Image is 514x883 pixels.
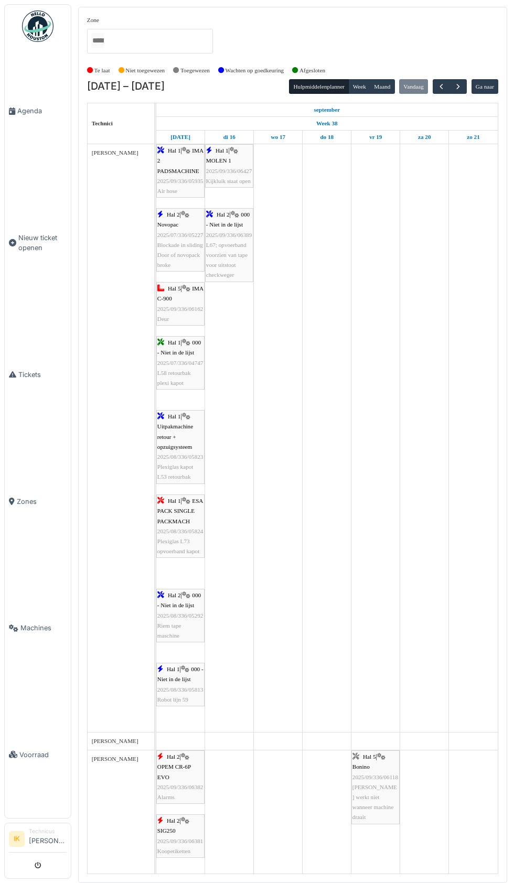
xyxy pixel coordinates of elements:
a: Machines [5,565,71,692]
a: 20 september 2025 [415,131,434,144]
span: Agenda [17,106,67,116]
span: Bonino [352,763,370,770]
span: Hal 1 [168,413,181,419]
div: | [157,210,204,270]
span: 2025/07/336/05227 [157,232,204,238]
div: | [206,146,252,186]
span: IMA 2 PADSMACHINE [157,147,204,174]
span: Hal 2 [168,592,181,598]
a: 19 september 2025 [367,131,384,144]
span: 2025/09/336/05935 [157,178,204,184]
span: Air hose [157,188,177,194]
span: Tickets [18,370,67,380]
span: [PERSON_NAME] [92,756,138,762]
span: 2025/09/336/06381 [157,838,204,844]
label: Afgesloten [299,66,325,75]
div: | [157,664,204,705]
span: Kijkluik staat open [206,178,251,184]
span: Plexiglas kapot L53 retourbak [157,464,194,480]
img: Badge_color-CXgf-gQk.svg [22,10,53,42]
a: Tickets [5,311,71,438]
div: | [157,338,204,388]
li: [PERSON_NAME] [29,827,67,850]
span: Hal 1 [168,339,181,346]
button: Vorige [433,79,450,94]
span: Alarms [157,794,175,800]
label: Niet toegewezen [125,66,165,75]
label: Toegewezen [180,66,210,75]
span: Hal 2 [167,817,180,824]
div: | [157,590,204,641]
li: IK [9,831,25,847]
span: Hal 2 [167,753,180,760]
div: | [157,146,204,196]
label: Zone [87,16,99,25]
button: Hulpmiddelenplanner [289,79,349,94]
span: 2025/09/336/06427 [206,168,252,174]
span: L67; opvoerband voorzien van tape voor uitstoot checkweger [206,242,248,278]
input: Alles [91,33,104,48]
span: Zones [17,497,67,507]
span: 2025/07/336/04747 [157,360,204,366]
span: 2025/08/336/05823 [157,454,204,460]
div: Technicus [29,827,67,835]
span: Hal 5 [168,285,181,292]
span: Hal 1 [168,498,181,504]
button: Week [348,79,370,94]
button: Ga naar [472,79,499,94]
span: Hal 1 [167,666,180,672]
span: [PERSON_NAME] [92,149,138,156]
span: OPEM CR-6P EVO [157,763,191,780]
span: SIG250 [157,827,176,834]
a: 21 september 2025 [464,131,483,144]
span: 2025/08/336/05824 [157,528,204,534]
a: Voorraad [5,692,71,819]
span: 2025/09/336/06162 [157,306,204,312]
label: Te laat [94,66,110,75]
a: 18 september 2025 [317,131,336,144]
div: | [157,816,204,856]
span: Plexiglas L73 opvoerband kapot [157,538,199,554]
div: | [157,284,204,324]
span: L58 retourbak plexi kapot [157,370,191,386]
h2: [DATE] – [DATE] [87,80,165,93]
span: 2025/09/336/06118 [352,774,398,780]
span: Hal 1 [216,147,229,154]
span: ESA PACK SINGLE PACKMACH [157,498,203,524]
span: MOLEN 1 [206,157,231,164]
span: Deur [157,316,169,322]
a: IK Technicus[PERSON_NAME] [9,827,67,853]
a: Week 38 [314,117,340,130]
span: 2025/09/336/06389 [206,232,252,238]
span: 000 - Niet in de lijst [157,666,204,682]
span: Hal 2 [167,211,180,218]
span: Uitpakmachine retour + opzuigsysteem [157,423,193,449]
span: Riem tape maschine [157,622,181,639]
div: | [157,496,204,556]
div: | [352,752,399,822]
a: 15 september 2025 [168,131,193,144]
span: Robot lijn 59 [157,696,188,703]
div: | [206,210,252,280]
a: Nieuw ticket openen [5,175,71,311]
span: 2025/09/336/06382 [157,784,204,790]
div: | [157,752,204,802]
span: Machines [20,623,67,633]
a: Zones [5,438,71,565]
a: 15 september 2025 [311,103,342,116]
span: 2025/08/336/05292 [157,612,204,619]
span: 2025/08/336/05813 [157,686,204,693]
span: [PERSON_NAME] werkt niet wanneer machine draait [352,784,397,821]
button: Vandaag [399,79,428,94]
button: Volgende [449,79,467,94]
span: Technici [92,120,113,126]
span: Voorraad [19,750,67,760]
span: Nieuw ticket openen [18,233,67,253]
span: Novopac [157,221,178,228]
span: [PERSON_NAME] [92,738,138,744]
a: Agenda [5,48,71,175]
button: Maand [370,79,395,94]
span: Hal 1 [168,147,181,154]
span: Hal 2 [217,211,230,218]
a: 17 september 2025 [268,131,288,144]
